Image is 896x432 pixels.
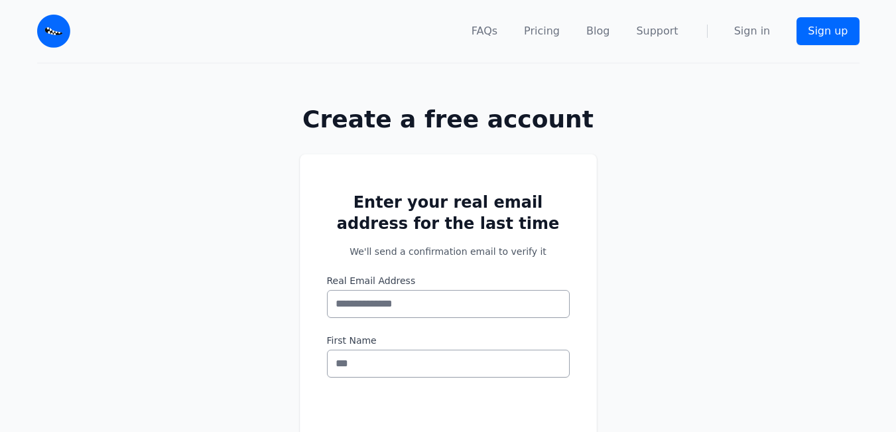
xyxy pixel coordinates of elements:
[734,23,771,39] a: Sign in
[257,106,639,133] h1: Create a free account
[37,15,70,48] img: Email Monster
[327,245,570,258] p: We'll send a confirmation email to verify it
[327,274,570,287] label: Real Email Address
[472,23,497,39] a: FAQs
[586,23,609,39] a: Blog
[797,17,859,45] a: Sign up
[327,192,570,234] h2: Enter your real email address for the last time
[636,23,678,39] a: Support
[327,334,570,347] label: First Name
[524,23,560,39] a: Pricing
